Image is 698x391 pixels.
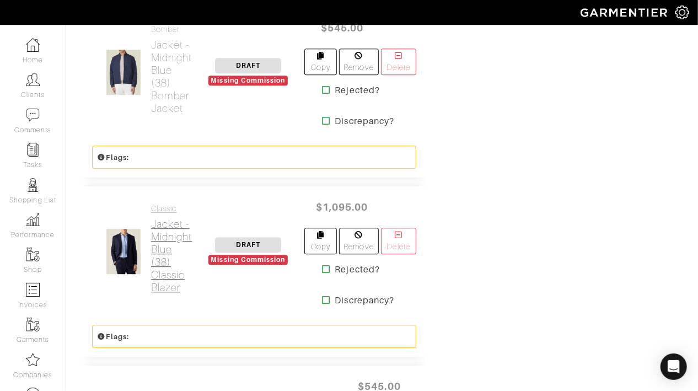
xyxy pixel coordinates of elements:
a: Copy [304,228,336,254]
a: Copy [304,49,336,75]
img: comment-icon-a0a6a9ef722e966f86d9cbdc48e553b5cf19dbc54f86b18d962a5391bc8f6eb6.png [26,108,40,122]
img: clients-icon-6bae9207a08558b7cb47a8932f037763ab4055f8c8b6bfacd5dc20c3e0201464.png [26,73,40,87]
img: zNsy3RKqYPVnqjyUTCbpi5Va [106,49,141,95]
span: DRAFT [215,58,281,73]
a: DRAFT [215,60,281,70]
strong: Discrepancy? [335,294,395,307]
strong: Rejected? [335,263,380,276]
img: reminder-icon-8004d30b9f0a5d33ae49ab947aed9ed385cf756f9e5892f1edd6e32f2345188e.png [26,143,40,157]
h2: Jacket - Midnight Blue (38) Bomber Jacket [151,39,192,115]
strong: Rejected? [335,84,380,97]
small: Flags: [97,153,129,162]
span: $1,095.00 [309,195,375,219]
div: Missing Commission [208,255,288,265]
h4: Bomber [151,25,192,34]
div: Missing Commission [208,76,288,85]
img: gear-icon-white-bd11855cb880d31180b6d7d6211b90ccbf57a29d726f0c71d8c61bd08dd39cc2.png [675,6,689,19]
img: stylists-icon-eb353228a002819b7ec25b43dbf5f0378dd9e0616d9560372ff212230b889e62.png [26,178,40,192]
a: DRAFT [215,239,281,249]
span: $545.00 [309,16,375,40]
h2: Jacket - Midnight Blue (38) Classic Blazer [151,218,192,294]
span: DRAFT [215,237,281,253]
a: Bomber Jacket - Midnight Blue (38)Bomber Jacket [151,25,192,115]
small: Flags: [97,333,129,341]
img: companies-icon-14a0f246c7e91f24465de634b560f0151b0cc5c9ce11af5fac52e6d7d6371812.png [26,353,40,367]
img: garmentier-logo-header-white-b43fb05a5012e4ada735d5af1a66efaba907eab6374d6393d1fbf88cb4ef424d.png [575,3,675,22]
div: Open Intercom Messenger [661,353,687,380]
a: Classic Jacket - Midnight Blue (38)Classic Blazer [151,204,192,294]
img: graph-8b7af3c665d003b59727f371ae50e7771705bf0c487971e6e97d053d13c5068d.png [26,213,40,227]
img: dashboard-icon-dbcd8f5a0b271acd01030246c82b418ddd0df26cd7fceb0bd07c9910d44c42f6.png [26,38,40,52]
img: orders-icon-0abe47150d42831381b5fb84f609e132dff9fe21cb692f30cb5eec754e2cba89.png [26,283,40,297]
a: Remove [339,228,379,254]
a: Delete [381,228,416,254]
img: garments-icon-b7da505a4dc4fd61783c78ac3ca0ef83fa9d6f193b1c9dc38574b1d14d53ca28.png [26,248,40,261]
strong: Discrepancy? [335,115,395,128]
a: Delete [381,49,416,75]
a: Remove [339,49,379,75]
h4: Classic [151,204,192,213]
img: faKeiXmd2ofnhqkTsYdck9MM [106,228,141,275]
img: garments-icon-b7da505a4dc4fd61783c78ac3ca0ef83fa9d6f193b1c9dc38574b1d14d53ca28.png [26,318,40,331]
